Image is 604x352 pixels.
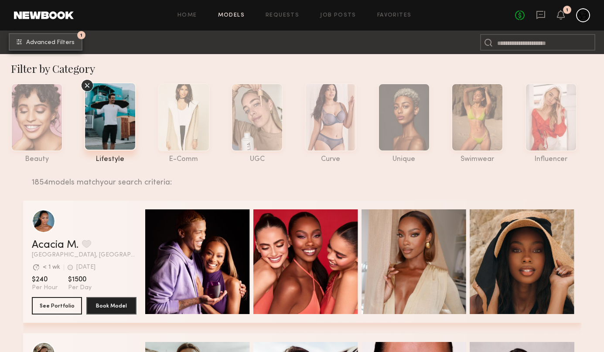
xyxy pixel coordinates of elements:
[566,8,568,13] div: 1
[305,156,357,163] div: curve
[26,40,75,46] span: Advanced Filters
[177,13,197,18] a: Home
[158,156,210,163] div: e-comm
[80,33,82,37] span: 1
[32,168,574,187] div: 1854 models match your search criteria:
[377,13,412,18] a: Favorites
[68,284,92,292] span: Per Day
[43,264,60,270] div: < 1 wk
[32,252,136,258] span: [GEOGRAPHIC_DATA], [GEOGRAPHIC_DATA]
[86,297,136,314] button: Book Model
[76,264,96,270] div: [DATE]
[32,284,58,292] span: Per Hour
[451,156,503,163] div: swimwear
[320,13,356,18] a: Job Posts
[231,156,283,163] div: UGC
[378,156,430,163] div: unique
[84,156,136,163] div: lifestyle
[68,275,92,284] span: $1500
[266,13,299,18] a: Requests
[218,13,245,18] a: Models
[9,33,82,51] button: 1Advanced Filters
[32,240,78,250] a: Acacia M.
[32,297,82,314] button: See Portfolio
[525,156,577,163] div: influencer
[11,156,63,163] div: beauty
[11,62,602,75] div: Filter by Category
[32,275,58,284] span: $240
